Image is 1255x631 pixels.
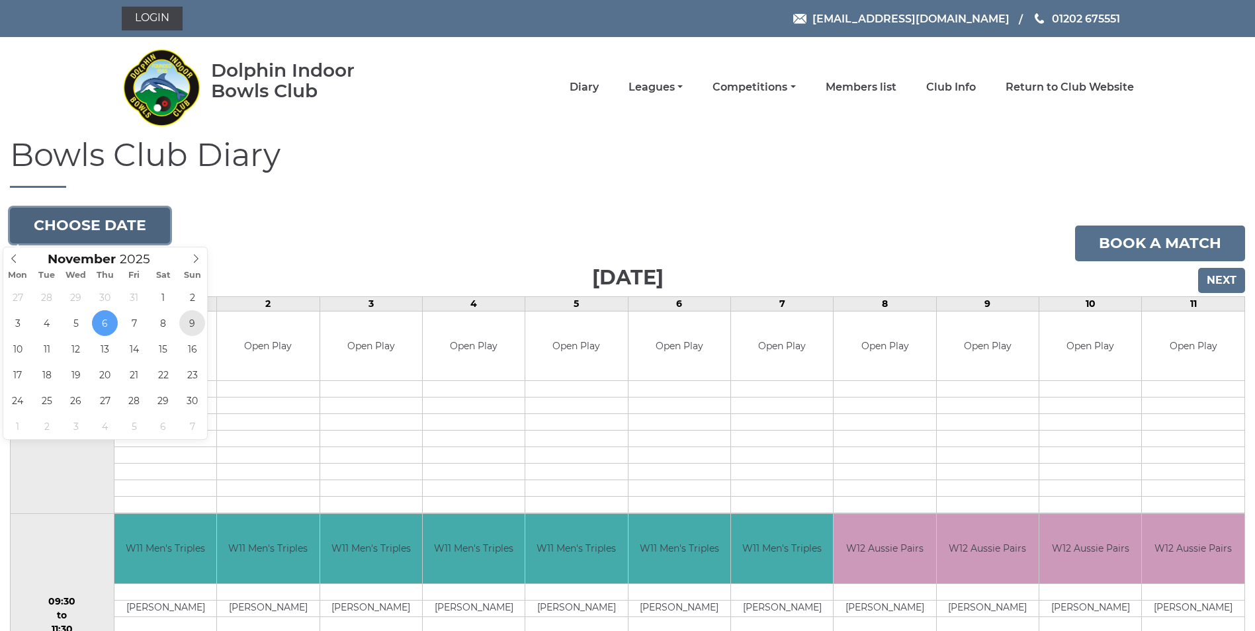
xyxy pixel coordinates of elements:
[834,296,936,311] td: 8
[63,413,89,439] span: December 3, 2025
[1142,514,1244,583] td: W12 Aussie Pairs
[320,296,422,311] td: 3
[34,310,60,336] span: November 4, 2025
[320,600,422,616] td: [PERSON_NAME]
[121,336,147,362] span: November 14, 2025
[1039,296,1142,311] td: 10
[1035,13,1044,24] img: Phone us
[3,271,32,280] span: Mon
[5,413,30,439] span: December 1, 2025
[570,80,599,95] a: Diary
[628,600,730,616] td: [PERSON_NAME]
[122,7,183,30] a: Login
[937,312,1039,381] td: Open Play
[834,514,935,583] td: W12 Aussie Pairs
[121,362,147,388] span: November 21, 2025
[731,296,834,311] td: 7
[937,514,1039,583] td: W12 Aussie Pairs
[936,296,1039,311] td: 9
[628,514,730,583] td: W11 Men's Triples
[121,413,147,439] span: December 5, 2025
[217,600,319,616] td: [PERSON_NAME]
[731,312,833,381] td: Open Play
[92,388,118,413] span: November 27, 2025
[423,312,525,381] td: Open Play
[179,388,205,413] span: November 30, 2025
[1142,600,1244,616] td: [PERSON_NAME]
[525,514,627,583] td: W11 Men's Triples
[826,80,896,95] a: Members list
[5,388,30,413] span: November 24, 2025
[32,271,62,280] span: Tue
[121,310,147,336] span: November 7, 2025
[1198,268,1245,293] input: Next
[179,413,205,439] span: December 7, 2025
[5,362,30,388] span: November 17, 2025
[1006,80,1134,95] a: Return to Club Website
[63,284,89,310] span: October 29, 2025
[731,600,833,616] td: [PERSON_NAME]
[10,138,1245,188] h1: Bowls Club Diary
[628,312,730,381] td: Open Play
[793,11,1010,27] a: Email [EMAIL_ADDRESS][DOMAIN_NAME]
[1033,11,1120,27] a: Phone us 01202 675551
[63,388,89,413] span: November 26, 2025
[34,413,60,439] span: December 2, 2025
[731,514,833,583] td: W11 Men's Triples
[116,251,167,267] input: Scroll to increment
[179,284,205,310] span: November 2, 2025
[1052,12,1120,24] span: 01202 675551
[926,80,976,95] a: Club Info
[1142,296,1245,311] td: 11
[1039,600,1141,616] td: [PERSON_NAME]
[423,514,525,583] td: W11 Men's Triples
[1075,226,1245,261] a: Book a match
[34,362,60,388] span: November 18, 2025
[63,362,89,388] span: November 19, 2025
[150,388,176,413] span: November 29, 2025
[320,312,422,381] td: Open Play
[5,336,30,362] span: November 10, 2025
[5,284,30,310] span: October 27, 2025
[834,600,935,616] td: [PERSON_NAME]
[150,284,176,310] span: November 1, 2025
[217,296,320,311] td: 2
[834,312,935,381] td: Open Play
[92,336,118,362] span: November 13, 2025
[628,296,730,311] td: 6
[92,362,118,388] span: November 20, 2025
[179,336,205,362] span: November 16, 2025
[92,284,118,310] span: October 30, 2025
[114,514,216,583] td: W11 Men's Triples
[812,12,1010,24] span: [EMAIL_ADDRESS][DOMAIN_NAME]
[628,80,683,95] a: Leagues
[713,80,795,95] a: Competitions
[121,388,147,413] span: November 28, 2025
[34,336,60,362] span: November 11, 2025
[92,310,118,336] span: November 6, 2025
[120,271,149,280] span: Fri
[1039,514,1141,583] td: W12 Aussie Pairs
[178,271,207,280] span: Sun
[793,14,806,24] img: Email
[179,310,205,336] span: November 9, 2025
[114,600,216,616] td: [PERSON_NAME]
[1142,312,1244,381] td: Open Play
[525,312,627,381] td: Open Play
[121,284,147,310] span: October 31, 2025
[63,310,89,336] span: November 5, 2025
[937,600,1039,616] td: [PERSON_NAME]
[217,312,319,381] td: Open Play
[525,600,627,616] td: [PERSON_NAME]
[422,296,525,311] td: 4
[48,253,116,266] span: Scroll to increment
[63,336,89,362] span: November 12, 2025
[91,271,120,280] span: Thu
[525,296,628,311] td: 5
[34,388,60,413] span: November 25, 2025
[5,310,30,336] span: November 3, 2025
[150,362,176,388] span: November 22, 2025
[150,310,176,336] span: November 8, 2025
[423,600,525,616] td: [PERSON_NAME]
[34,284,60,310] span: October 28, 2025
